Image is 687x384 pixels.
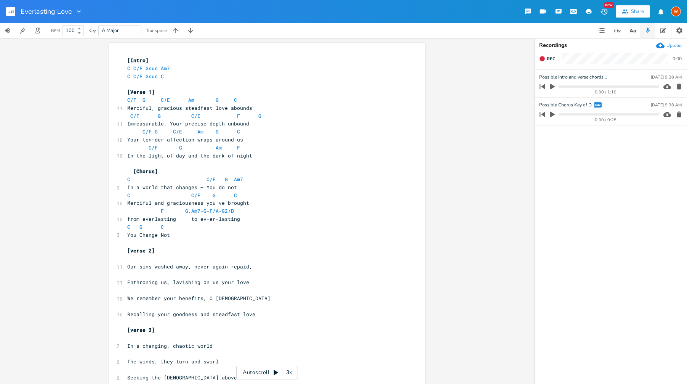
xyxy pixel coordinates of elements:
[651,103,682,107] div: [DATE] 9:38 AM
[547,56,555,62] span: Rec
[651,75,682,79] div: [DATE] 9:38 AM
[127,136,243,143] span: Your ten-der affection wraps around us
[596,5,612,18] button: New
[188,96,194,103] span: Am
[143,96,146,103] span: G
[236,366,298,379] div: Autoscroll
[210,207,219,214] span: F/A
[127,358,219,365] span: The winds, they turn and swirl
[191,112,200,119] span: C/E
[127,199,249,206] span: Merciful and graciousness you've brought
[149,144,158,151] span: C/F
[258,112,261,119] span: G
[161,65,170,72] span: Am7
[146,73,158,80] span: Gsus
[539,101,592,109] span: Possible Chorus Key of D
[604,2,614,8] div: New
[671,3,681,20] button: W
[237,144,240,151] span: F
[139,223,143,230] span: G
[161,207,164,214] span: F
[127,215,240,222] span: from everlasting to ev-er-lasting
[51,29,60,33] div: BPM
[216,144,222,151] span: Am
[656,41,682,50] button: Upload
[127,231,170,238] span: You Change Not
[127,311,255,318] span: Recalling your goodness and steadfast love
[158,112,161,119] span: G
[143,128,152,135] span: C/F
[127,263,252,270] span: Our sins washed away, never again repaid,
[127,295,271,302] span: We remember your benefits, O [DEMOGRAPHIC_DATA]
[552,90,659,94] div: 0:00 / 1:10
[146,28,167,33] div: Transpose
[127,223,130,230] span: C
[127,65,130,72] span: C
[146,65,158,72] span: Gsus
[127,326,155,333] span: [verse 3]
[127,104,252,111] span: Merciful, gracious steadfast love abounds
[207,176,216,183] span: C/F
[161,223,164,230] span: C
[127,57,149,64] span: [Intro]
[631,8,644,15] div: Share
[127,374,237,381] span: Seeking the [DEMOGRAPHIC_DATA] above
[127,207,237,214] span: . - - -
[616,5,650,18] button: Share
[213,192,216,199] span: G
[237,112,240,119] span: F
[127,342,213,349] span: In a changing, chaotic world
[127,96,136,103] span: C/F
[191,207,200,214] span: Am7
[127,120,249,127] span: Immeasurable, Your precise depth unbound
[234,96,237,103] span: C
[203,207,207,214] span: G
[127,184,237,191] span: In a world that changes – You do not
[191,192,200,199] span: C/F
[185,207,188,214] span: G
[127,247,155,254] span: [verse 2]
[127,152,252,159] span: In the light of day and the dark of night
[173,128,182,135] span: C/E
[155,128,158,135] span: G
[133,168,158,175] span: [Chorus]
[127,192,130,199] span: C
[88,28,96,33] div: Key
[539,43,682,48] div: Recordings
[216,96,219,103] span: G
[197,128,203,135] span: Am
[133,65,143,72] span: C/F
[133,73,143,80] span: C/F
[666,42,682,48] div: Upload
[179,144,182,151] span: G
[282,366,296,379] div: 3x
[161,73,164,80] span: C
[536,53,558,65] button: Rec
[671,6,681,16] div: Worship Pastor
[161,96,170,103] span: C/E
[225,176,228,183] span: G
[539,74,607,81] span: Possible intro and verse chords...
[102,27,119,34] span: A Major
[234,176,243,183] span: Am7
[552,118,659,122] div: 0:00 / 0:28
[222,207,234,214] span: G2/B
[127,88,155,95] span: [Verse 1]
[127,176,130,183] span: C
[21,8,72,15] span: Everlasting Love
[127,279,249,286] span: Enthroning us, lavishing on us your love
[237,128,240,135] span: C
[673,56,682,61] div: 0:00
[234,192,237,199] span: C
[216,128,219,135] span: G
[127,73,130,80] span: C
[130,112,139,119] span: C/F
